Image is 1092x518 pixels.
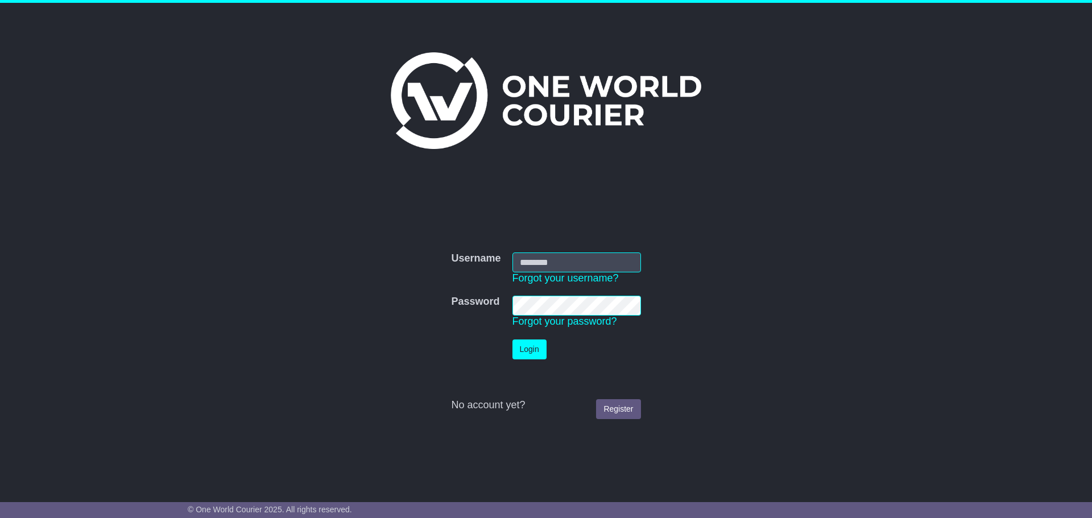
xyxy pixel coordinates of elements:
img: One World [391,52,701,149]
span: © One World Courier 2025. All rights reserved. [188,505,352,514]
label: Username [451,252,500,265]
a: Forgot your password? [512,316,617,327]
div: No account yet? [451,399,640,412]
label: Password [451,296,499,308]
button: Login [512,339,547,359]
a: Forgot your username? [512,272,619,284]
a: Register [596,399,640,419]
